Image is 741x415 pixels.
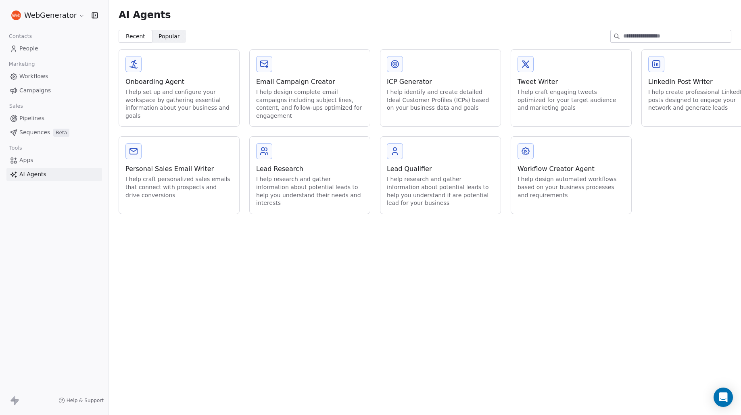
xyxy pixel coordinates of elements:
span: Workflows [19,72,48,81]
span: Tools [6,142,25,154]
div: I help design complete email campaigns including subject lines, content, and follow-ups optimized... [256,88,363,120]
div: Lead Qualifier [387,164,494,174]
div: I help research and gather information about potential leads to help you understand if are potent... [387,175,494,207]
div: I help identify and create detailed Ideal Customer Profiles (ICPs) based on your business data an... [387,88,494,112]
a: SequencesBeta [6,126,102,139]
span: Contacts [5,30,35,42]
button: WebGenerator [10,8,86,22]
a: People [6,42,102,55]
div: I help craft personalized sales emails that connect with prospects and drive conversions [125,175,233,199]
span: AI Agents [19,170,46,179]
a: Help & Support [58,397,104,404]
span: AI Agents [119,9,171,21]
span: People [19,44,38,53]
div: I help research and gather information about potential leads to help you understand their needs a... [256,175,363,207]
div: Personal Sales Email Writer [125,164,233,174]
div: I help set up and configure your workspace by gathering essential information about your business... [125,88,233,120]
div: Onboarding Agent [125,77,233,87]
span: Campaigns [19,86,51,95]
div: I help design automated workflows based on your business processes and requirements [518,175,625,199]
div: Workflow Creator Agent [518,164,625,174]
a: AI Agents [6,168,102,181]
div: ICP Generator [387,77,494,87]
a: Apps [6,154,102,167]
div: Tweet Writer [518,77,625,87]
img: WebGenerator-to-ico.png [11,10,21,20]
span: Apps [19,156,33,165]
a: Pipelines [6,112,102,125]
span: Beta [53,129,69,137]
div: Open Intercom Messenger [714,388,733,407]
a: Workflows [6,70,102,83]
span: Marketing [5,58,38,70]
span: Popular [159,32,180,41]
span: Pipelines [19,114,44,123]
div: I help craft engaging tweets optimized for your target audience and marketing goals [518,88,625,112]
span: WebGenerator [24,10,77,21]
a: Campaigns [6,84,102,97]
span: Help & Support [67,397,104,404]
span: Sequences [19,128,50,137]
div: Email Campaign Creator [256,77,363,87]
span: Sales [6,100,27,112]
div: Lead Research [256,164,363,174]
